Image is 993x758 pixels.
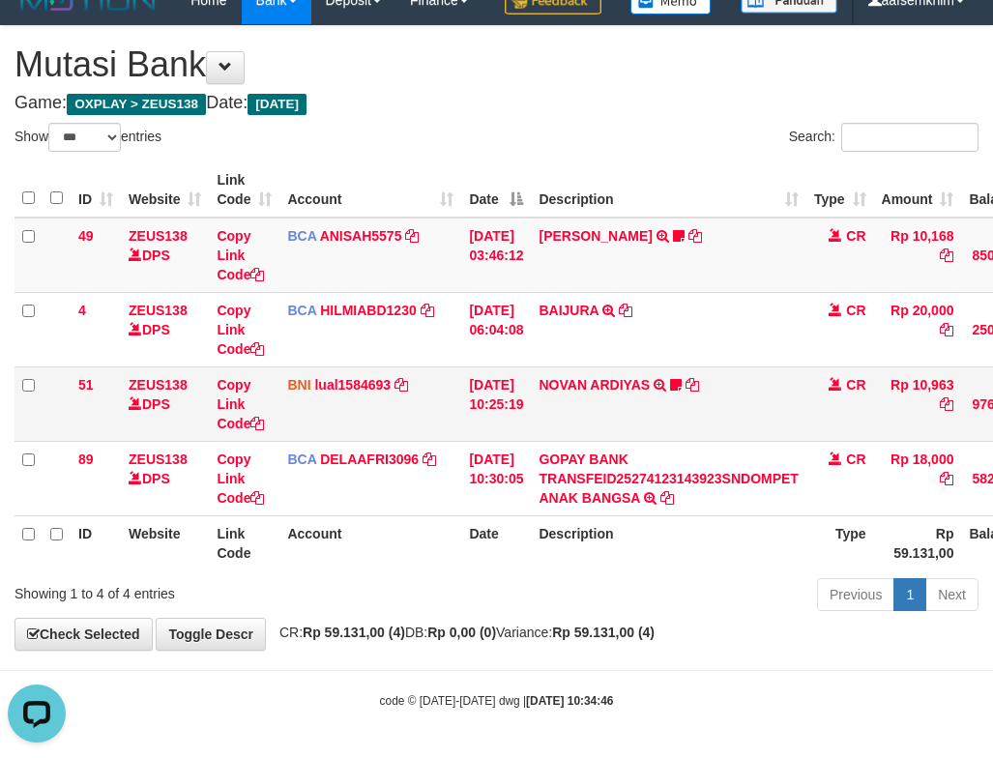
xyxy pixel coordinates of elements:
span: BCA [287,452,316,467]
a: Next [925,578,978,611]
a: DELAAFRI3096 [320,452,419,467]
a: Copy Rp 18,000 to clipboard [940,471,953,486]
th: ID: activate to sort column ascending [71,162,121,218]
a: ZEUS138 [129,228,188,244]
th: Type [806,515,874,570]
span: BCA [287,303,316,318]
span: 51 [78,377,94,393]
td: DPS [121,441,209,515]
a: BAIJURA [539,303,599,318]
select: Showentries [48,123,121,152]
a: Copy Rp 10,963 to clipboard [940,396,953,412]
label: Show entries [15,123,161,152]
a: Copy ANISAH5575 to clipboard [405,228,419,244]
input: Search: [841,123,978,152]
td: Rp 10,168 [874,218,962,293]
td: Rp 20,000 [874,292,962,366]
a: Copy NOVAN ARDIYAS to clipboard [686,377,699,393]
label: Search: [789,123,978,152]
td: [DATE] 06:04:08 [461,292,531,366]
th: Website: activate to sort column ascending [121,162,209,218]
h4: Game: Date: [15,94,978,113]
td: DPS [121,366,209,441]
button: Open LiveChat chat widget [8,8,66,66]
span: BNI [287,377,310,393]
td: [DATE] 03:46:12 [461,218,531,293]
a: NOVAN ARDIYAS [539,377,650,393]
a: ANISAH5575 [320,228,402,244]
td: DPS [121,292,209,366]
th: Account: activate to sort column ascending [279,162,461,218]
th: Date [461,515,531,570]
a: ZEUS138 [129,452,188,467]
strong: Rp 0,00 (0) [427,625,496,640]
a: GOPAY BANK TRANSFEID25274123143923SNDOMPET ANAK BANGSA [539,452,798,506]
td: DPS [121,218,209,293]
th: Account [279,515,461,570]
a: Copy lual1584693 to clipboard [394,377,408,393]
a: HILMIABD1230 [320,303,417,318]
a: [PERSON_NAME] [539,228,652,244]
span: CR [846,228,865,244]
th: Website [121,515,209,570]
span: 4 [78,303,86,318]
a: ZEUS138 [129,377,188,393]
td: Rp 10,963 [874,366,962,441]
td: [DATE] 10:25:19 [461,366,531,441]
a: 1 [893,578,926,611]
a: Copy GOPAY BANK TRANSFEID25274123143923SNDOMPET ANAK BANGSA to clipboard [660,490,674,506]
a: Copy Rp 20,000 to clipboard [940,322,953,337]
th: Link Code [209,515,279,570]
a: Copy Rp 10,168 to clipboard [940,248,953,263]
a: Copy Link Code [217,377,264,431]
a: Copy HILMIABD1230 to clipboard [421,303,434,318]
span: 89 [78,452,94,467]
strong: [DATE] 10:34:46 [526,694,613,708]
th: ID [71,515,121,570]
th: Description [531,515,805,570]
a: Toggle Descr [156,618,266,651]
small: code © [DATE]-[DATE] dwg | [380,694,614,708]
span: [DATE] [248,94,307,115]
th: Type: activate to sort column ascending [806,162,874,218]
a: Previous [817,578,894,611]
span: CR [846,452,865,467]
a: Copy Link Code [217,452,264,506]
strong: Rp 59.131,00 (4) [552,625,655,640]
a: Copy Link Code [217,303,264,357]
a: Copy INA PAUJANAH to clipboard [688,228,702,244]
a: lual1584693 [314,377,391,393]
div: Showing 1 to 4 of 4 entries [15,576,399,603]
a: Copy DELAAFRI3096 to clipboard [423,452,436,467]
th: Link Code: activate to sort column ascending [209,162,279,218]
span: CR [846,303,865,318]
a: Copy BAIJURA to clipboard [619,303,632,318]
span: OXPLAY > ZEUS138 [67,94,206,115]
td: Rp 18,000 [874,441,962,515]
h1: Mutasi Bank [15,45,978,84]
span: CR: DB: Variance: [270,625,655,640]
th: Amount: activate to sort column ascending [874,162,962,218]
a: Check Selected [15,618,153,651]
th: Rp 59.131,00 [874,515,962,570]
a: Copy Link Code [217,228,264,282]
td: [DATE] 10:30:05 [461,441,531,515]
span: BCA [287,228,316,244]
th: Date: activate to sort column descending [461,162,531,218]
strong: Rp 59.131,00 (4) [303,625,405,640]
span: CR [846,377,865,393]
a: ZEUS138 [129,303,188,318]
th: Description: activate to sort column ascending [531,162,805,218]
span: 49 [78,228,94,244]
